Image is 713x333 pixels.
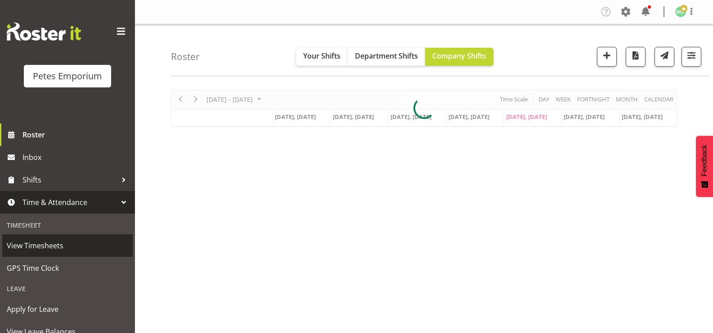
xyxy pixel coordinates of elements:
button: Company Shifts [425,48,493,66]
button: Department Shifts [348,48,425,66]
div: Timesheet [2,216,133,234]
span: Apply for Leave [7,302,128,316]
span: GPS Time Clock [7,261,128,275]
a: Apply for Leave [2,298,133,320]
span: Company Shifts [432,51,486,61]
div: Petes Emporium [33,69,102,83]
button: Filter Shifts [682,47,701,67]
h4: Roster [171,51,200,62]
button: Feedback - Show survey [696,136,713,197]
a: GPS Time Clock [2,257,133,279]
button: Send a list of all shifts for the selected filtered period to all rostered employees. [655,47,674,67]
a: View Timesheets [2,234,133,257]
span: Department Shifts [355,51,418,61]
span: Inbox [22,151,130,164]
button: Download a PDF of the roster according to the set date range. [626,47,646,67]
img: Rosterit website logo [7,23,81,41]
span: Your Shifts [303,51,341,61]
span: View Timesheets [7,239,128,252]
span: Time & Attendance [22,196,117,209]
div: Leave [2,279,133,298]
button: Add a new shift [597,47,617,67]
span: Shifts [22,173,117,187]
button: Your Shifts [296,48,348,66]
span: Roster [22,128,130,141]
img: melissa-cowen2635.jpg [675,6,686,17]
span: Feedback [700,145,709,176]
